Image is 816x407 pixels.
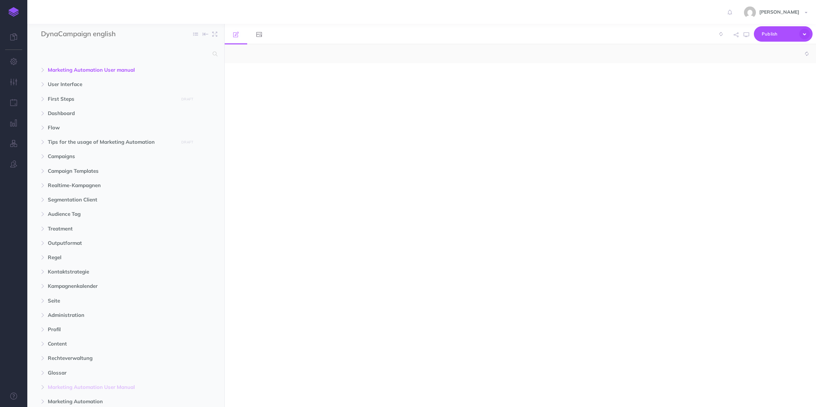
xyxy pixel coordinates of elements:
span: Audience Tag [48,210,175,218]
small: DRAFT [181,97,193,101]
span: Realtime-Kampagnen [48,181,175,190]
span: Regel [48,253,175,262]
span: First Steps [48,95,175,103]
span: Publish [762,29,796,39]
span: Marketing Automation User manual [48,66,175,74]
span: Marketing Automation [48,397,175,406]
input: Documentation Name [41,29,121,39]
span: Administration [48,311,175,319]
span: Outputformat [48,239,175,247]
span: Segmentation Client [48,196,175,204]
button: DRAFT [179,138,196,146]
span: Dashboard [48,109,175,117]
span: Tips for the usage of Marketing Automation [48,138,175,146]
span: Treatment [48,225,175,233]
span: Flow [48,124,175,132]
span: Kontaktstrategie [48,268,175,276]
span: Marketing Automation User Manual [48,383,175,391]
span: Seite [48,297,175,305]
small: DRAFT [181,140,193,144]
img: 7a7da18f02460fc3b630f9ef2d4b6b32.jpg [744,6,756,18]
span: User Interface [48,80,175,88]
img: logo-mark.svg [9,7,19,17]
span: Campaign Templates [48,167,175,175]
span: Glossar [48,369,175,377]
button: DRAFT [179,95,196,103]
span: Kampagnenkalender [48,282,175,290]
span: Campaigns [48,152,175,160]
button: Publish [754,26,813,42]
span: Content [48,340,175,348]
span: [PERSON_NAME] [756,9,803,15]
input: Search [41,48,209,60]
span: Profil [48,325,175,334]
span: Rechteverwaltung [48,354,175,362]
